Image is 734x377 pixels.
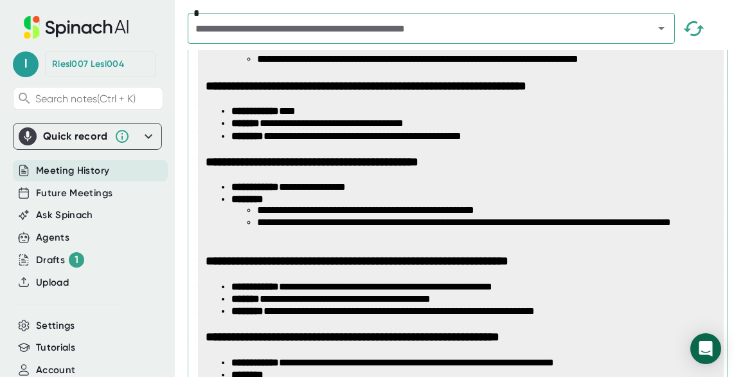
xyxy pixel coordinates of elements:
[69,252,84,268] div: 1
[52,59,124,70] div: Rlesl007 Lesl004
[36,252,84,268] button: Drafts 1
[652,19,670,37] button: Open
[36,340,75,355] button: Tutorials
[36,275,69,290] button: Upload
[36,318,75,333] button: Settings
[36,186,112,201] button: Future Meetings
[13,51,39,77] span: l
[19,124,156,149] div: Quick record
[36,230,69,245] button: Agents
[36,208,93,223] button: Ask Spinach
[43,130,108,143] div: Quick record
[36,252,84,268] div: Drafts
[690,333,721,364] div: Open Intercom Messenger
[35,93,136,105] span: Search notes (Ctrl + K)
[36,163,109,178] button: Meeting History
